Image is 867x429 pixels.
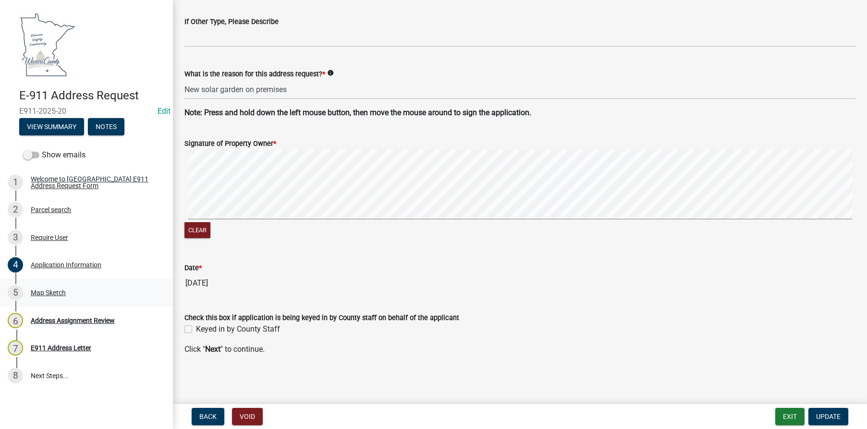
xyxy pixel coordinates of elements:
span: E911-2025-20 [19,107,154,116]
div: Welcome to [GEOGRAPHIC_DATA] E911 Address Request Form [31,176,158,189]
div: 7 [8,340,23,356]
div: Map Sketch [31,289,66,296]
button: Notes [88,118,124,135]
button: Back [192,408,224,425]
label: Keyed in by County Staff [196,323,280,335]
div: 2 [8,202,23,217]
button: Void [232,408,263,425]
div: 3 [8,230,23,245]
wm-modal-confirm: Summary [19,123,84,131]
strong: Next [205,345,220,354]
button: View Summary [19,118,84,135]
h4: E-911 Address Request [19,89,165,103]
div: 8 [8,368,23,383]
label: Check this box if application is being keyed in by County staff on behalf of the applicant [184,315,459,322]
div: Application Information [31,262,101,268]
div: Parcel search [31,206,71,213]
i: info [327,70,334,76]
div: 1 [8,175,23,190]
span: Update [816,413,841,420]
div: Address Assignment Review [31,317,115,324]
div: 6 [8,313,23,328]
div: 4 [8,257,23,273]
strong: Note: Press and hold down the left mouse button, then move the mouse around to sign the application. [184,108,531,117]
label: What is the reason for this address request? [184,71,325,78]
img: Waseca County, Minnesota [19,10,76,79]
label: Date [184,265,202,272]
wm-modal-confirm: Edit Application Number [158,107,171,116]
wm-modal-confirm: Notes [88,123,124,131]
span: Back [199,413,217,420]
a: Edit [158,107,171,116]
p: Click " " to continue. [184,344,855,355]
button: Clear [184,222,210,238]
label: Signature of Property Owner [184,141,276,147]
label: If Other Type, Please Describe [184,19,279,25]
div: Require User [31,234,68,241]
button: Exit [775,408,805,425]
div: E911 Address Letter [31,345,91,351]
button: Update [808,408,848,425]
div: 5 [8,285,23,300]
label: Show emails [23,149,85,161]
